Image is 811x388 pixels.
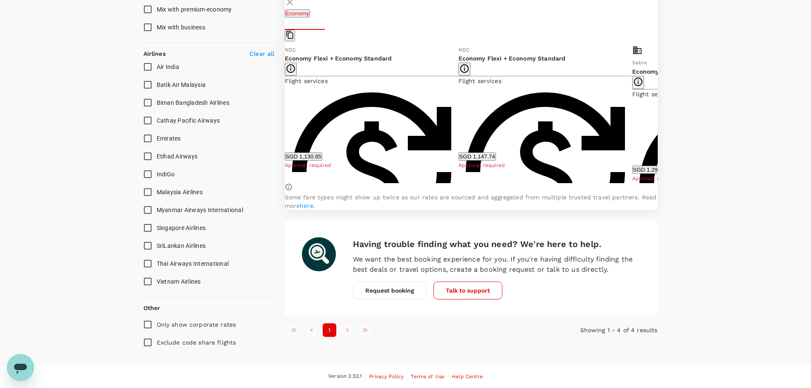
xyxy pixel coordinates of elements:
span: Approval required [459,162,505,168]
span: NDC [459,47,470,53]
p: Showing 1 - 4 of 4 results [533,326,657,334]
span: Approval required [632,175,679,181]
span: Malaysia Airlines [157,189,203,195]
span: Flight services [285,78,328,84]
p: Exclude code share flights [157,338,236,347]
span: Privacy Policy [369,374,404,379]
p: Only show corporate rates [157,320,236,329]
button: SGD 1,147.74 [459,152,496,161]
span: Flight services [632,91,675,98]
a: Help Centre [452,372,483,381]
span: Mix with premium-economy [157,6,232,13]
h6: Having trouble finding what you need? We're here to help. [353,237,641,251]
button: Request booking [353,282,427,299]
p: Some fare types might show up twice as our rates are sourced and aggregated from multiple trusted... [285,193,658,210]
p: Economy Flexi + Economy Standard [459,54,632,63]
button: Talk to support [433,282,502,299]
span: Thai Airways International [157,260,229,267]
span: NDC [285,47,296,53]
span: Etihad Airways [157,153,198,160]
span: Cathay Pacific Airways [157,117,220,124]
span: Version 3.52.1 [328,372,362,381]
p: Other [143,304,160,312]
a: here [300,202,313,209]
span: Vietnam Airlines [157,278,201,285]
span: Help Centre [452,374,483,379]
p: We want the best booking experience for you. If you're having difficulty finding the best deals o... [353,254,641,275]
span: Approval required [285,162,332,168]
span: Biman Bangladesh Airlines [157,99,229,106]
nav: pagination navigation [285,323,533,337]
span: Flight services [459,78,502,84]
span: Sabre [632,60,648,66]
p: Clear all [249,49,274,58]
span: Air India [157,63,179,70]
a: Privacy Policy [369,372,404,381]
button: page 1 [323,323,336,337]
span: Corporate rate [642,51,680,57]
button: SGD 1,291.35 [632,166,670,174]
strong: Airlines [143,50,166,57]
span: Singapore Airlines [157,224,206,231]
button: Economy [285,9,310,17]
span: Myanmar Airways International [157,207,243,213]
p: Economy Flexi + Economy Standard [632,67,806,76]
span: SriLankan Airlines [157,242,206,249]
p: Economy Flexi + Economy Standard [285,54,459,63]
span: IndiGo [157,171,175,178]
span: Mix with business [157,24,205,31]
button: SGD 1,130.65 [285,152,322,161]
span: Terms of Use [411,374,444,379]
a: Terms of Use [411,372,444,381]
span: Batik Air Malaysia [157,81,206,88]
iframe: Button to launch messaging window [7,354,34,381]
span: Emirates [157,135,181,142]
